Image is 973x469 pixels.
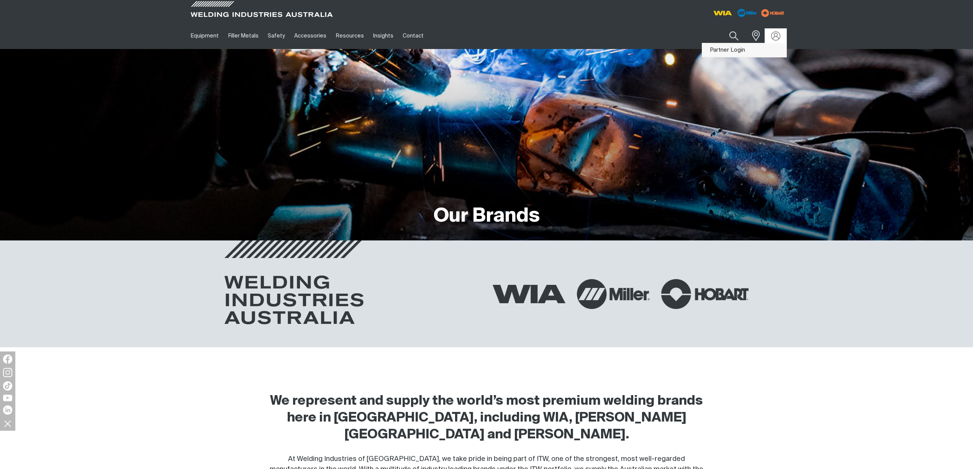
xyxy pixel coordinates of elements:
img: Miller [577,279,650,309]
img: LinkedIn [3,405,12,415]
img: miller [759,7,787,19]
h2: We represent and supply the world’s most premium welding brands here in [GEOGRAPHIC_DATA], includ... [267,393,706,443]
img: hide socials [1,417,14,430]
img: WIA [493,285,565,303]
h1: Our Brands [434,204,540,229]
img: TikTok [3,381,12,391]
a: Accessories [290,23,331,49]
img: YouTube [3,395,12,401]
a: Filler Metals [223,23,263,49]
a: Partner Login [702,43,786,57]
img: Welding Industries Australia [224,240,364,324]
img: Facebook [3,355,12,364]
img: Hobart [661,279,749,309]
a: Equipment [186,23,223,49]
a: Safety [263,23,290,49]
a: Contact [398,23,428,49]
a: Resources [331,23,369,49]
button: Search products [721,27,747,45]
a: Insights [369,23,398,49]
img: Instagram [3,368,12,377]
nav: Main [186,23,637,49]
input: Product name or item number... [711,27,747,45]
